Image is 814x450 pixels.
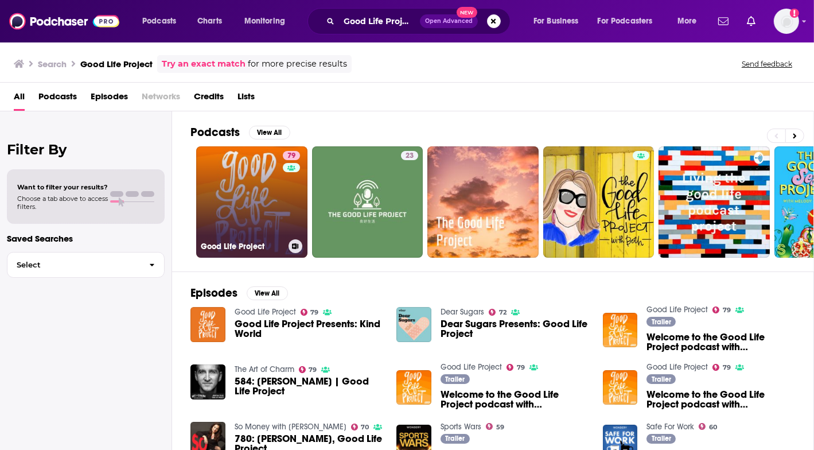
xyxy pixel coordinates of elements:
h2: Filter By [7,141,165,158]
span: Logged in as megcassidy [774,9,799,34]
a: Dear Sugars Presents: Good Life Project [441,319,589,339]
a: 79Good Life Project [196,146,307,258]
img: Good Life Project Presents: Kind World [190,307,225,342]
a: 23 [401,151,418,160]
button: Open AdvancedNew [420,14,478,28]
button: Select [7,252,165,278]
span: Want to filter your results? [17,183,108,191]
span: New [457,7,477,18]
span: Trailer [652,319,671,325]
span: 79 [723,308,731,313]
span: 23 [406,150,414,162]
button: Show profile menu [774,9,799,34]
a: The Art of Charm [235,364,294,374]
a: Good Life Project [646,305,708,315]
span: Trailer [652,435,671,442]
img: User Profile [774,9,799,34]
span: 79 [517,365,525,370]
a: 584: Jonathan Fields | Good Life Project [235,377,383,396]
span: More [677,13,697,29]
a: So Money with Farnoosh Torabi [235,422,346,432]
a: 79 [712,364,731,371]
span: Trailer [446,435,465,442]
a: Episodes [91,87,128,111]
a: Show notifications dropdown [714,11,733,31]
h3: Good Life Project [80,59,153,69]
a: 79 [712,307,731,313]
a: Charts [190,12,229,30]
button: Send feedback [738,59,796,69]
img: Welcome to the Good Life Project podcast with Jonathan Fields [603,370,638,405]
a: Good Life Project [441,362,502,372]
span: 584: [PERSON_NAME] | Good Life Project [235,377,383,396]
span: Open Advanced [425,18,473,24]
span: Trailer [446,376,465,383]
img: Podchaser - Follow, Share and Rate Podcasts [9,10,119,32]
img: Dear Sugars Presents: Good Life Project [396,307,431,342]
span: 70 [361,425,369,430]
button: open menu [134,12,191,30]
a: Safe For Work [646,422,694,432]
span: 79 [310,310,318,315]
span: Welcome to the Good Life Project podcast with [PERSON_NAME] [646,332,795,352]
button: open menu [236,12,300,30]
span: Welcome to the Good Life Project podcast with [PERSON_NAME] [441,390,589,409]
span: For Business [533,13,579,29]
span: Charts [197,13,222,29]
span: Welcome to the Good Life Project podcast with [PERSON_NAME] [646,390,795,409]
a: Welcome to the Good Life Project podcast with Jonathan Fields [646,390,795,409]
h3: Good Life Project [201,242,284,251]
span: Select [7,261,140,269]
p: Saved Searches [7,233,165,244]
span: Monitoring [244,13,285,29]
a: 79 [299,366,317,373]
button: View All [247,286,288,300]
span: Trailer [652,376,671,383]
a: 79 [301,309,319,316]
a: 59 [486,423,504,430]
a: Good Life Project [646,362,708,372]
h2: Podcasts [190,125,240,139]
span: 59 [496,425,504,430]
img: Welcome to the Good Life Project podcast with Jonathan Fields [603,313,638,348]
h3: Search [38,59,67,69]
span: 79 [309,367,317,373]
span: Choose a tab above to access filters. [17,195,108,211]
a: Podcasts [38,87,77,111]
img: Welcome to the Good Life Project podcast with Jonathan Fields [396,370,431,405]
span: 79 [287,150,295,162]
a: Lists [237,87,255,111]
a: 70 [351,424,369,430]
span: 60 [709,425,717,430]
a: EpisodesView All [190,286,288,300]
a: 60 [699,423,717,430]
h2: Episodes [190,286,237,300]
span: 72 [499,310,507,315]
a: Dear Sugars [441,307,484,317]
button: open menu [669,12,711,30]
a: Good Life Project Presents: Kind World [235,319,383,339]
a: 584: Jonathan Fields | Good Life Project [190,364,225,399]
span: For Podcasters [598,13,653,29]
a: Credits [194,87,224,111]
input: Search podcasts, credits, & more... [339,12,420,30]
a: Welcome to the Good Life Project podcast with Jonathan Fields [646,332,795,352]
button: View All [249,126,290,139]
a: All [14,87,25,111]
a: 79 [507,364,525,371]
a: Good Life Project [235,307,296,317]
span: Podcasts [142,13,176,29]
span: Networks [142,87,180,111]
span: for more precise results [248,57,347,71]
svg: Add a profile image [790,9,799,18]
